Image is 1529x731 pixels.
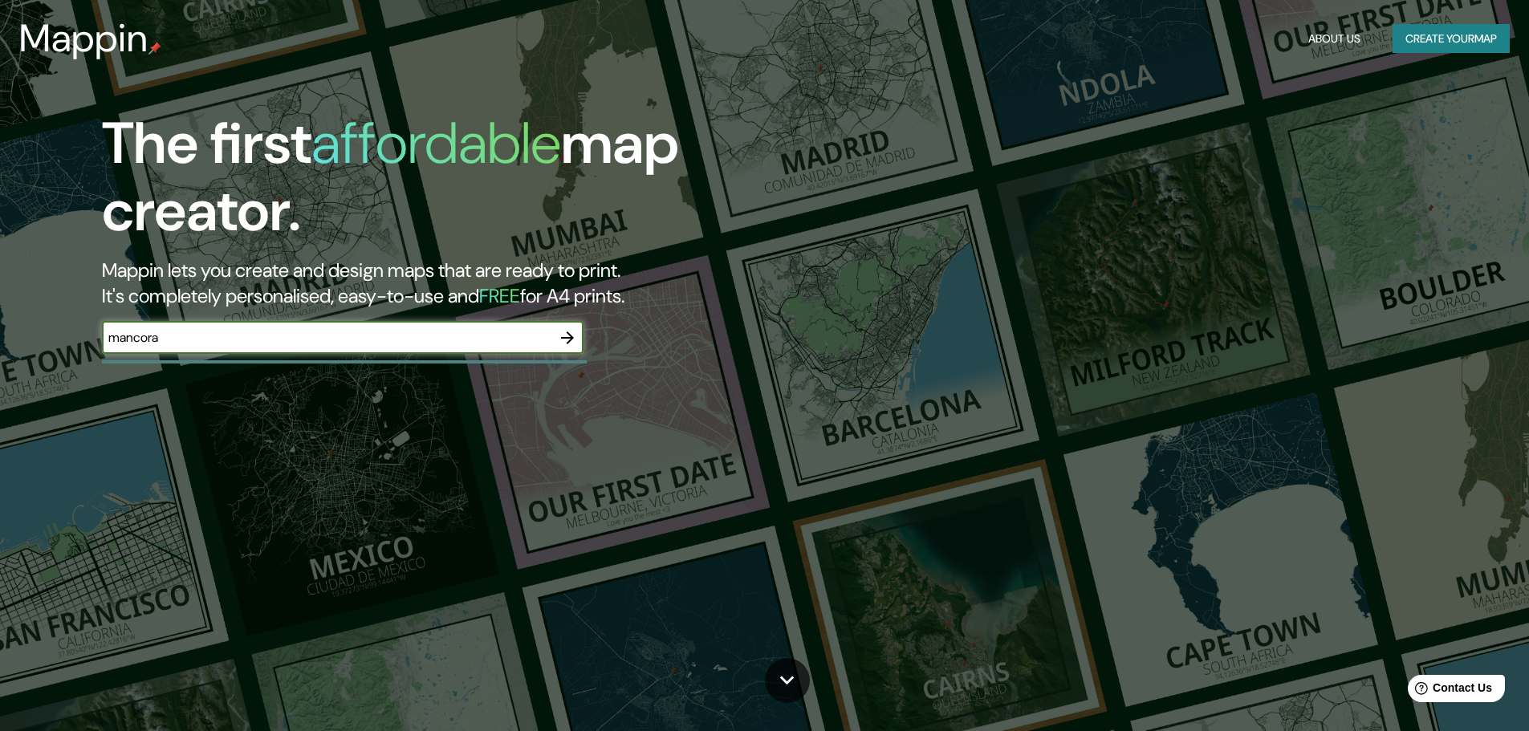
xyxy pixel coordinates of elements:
h5: FREE [479,283,520,308]
h3: Mappin [19,16,148,61]
h1: affordable [311,106,561,181]
button: About Us [1302,24,1367,54]
iframe: Help widget launcher [1386,668,1511,713]
img: mappin-pin [148,42,161,55]
h2: Mappin lets you create and design maps that are ready to print. It's completely personalised, eas... [102,258,867,309]
h1: The first map creator. [102,110,867,258]
input: Choose your favourite place [102,328,551,347]
button: Create yourmap [1393,24,1510,54]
